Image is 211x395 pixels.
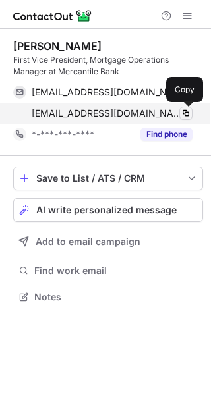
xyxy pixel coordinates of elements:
[13,8,92,24] img: ContactOut v5.3.10
[13,167,203,190] button: save-profile-one-click
[13,261,203,280] button: Find work email
[32,107,183,119] span: [EMAIL_ADDRESS][DOMAIN_NAME]
[13,198,203,222] button: AI write personalized message
[13,288,203,306] button: Notes
[13,39,102,53] div: [PERSON_NAME]
[36,205,177,215] span: AI write personalized message
[32,86,183,98] span: [EMAIL_ADDRESS][DOMAIN_NAME]
[140,128,193,141] button: Reveal Button
[34,265,198,276] span: Find work email
[36,173,180,184] div: Save to List / ATS / CRM
[36,236,140,247] span: Add to email campaign
[34,291,198,303] span: Notes
[13,54,203,78] div: First Vice President, Mortgage Operations Manager at Mercantile Bank
[13,230,203,253] button: Add to email campaign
